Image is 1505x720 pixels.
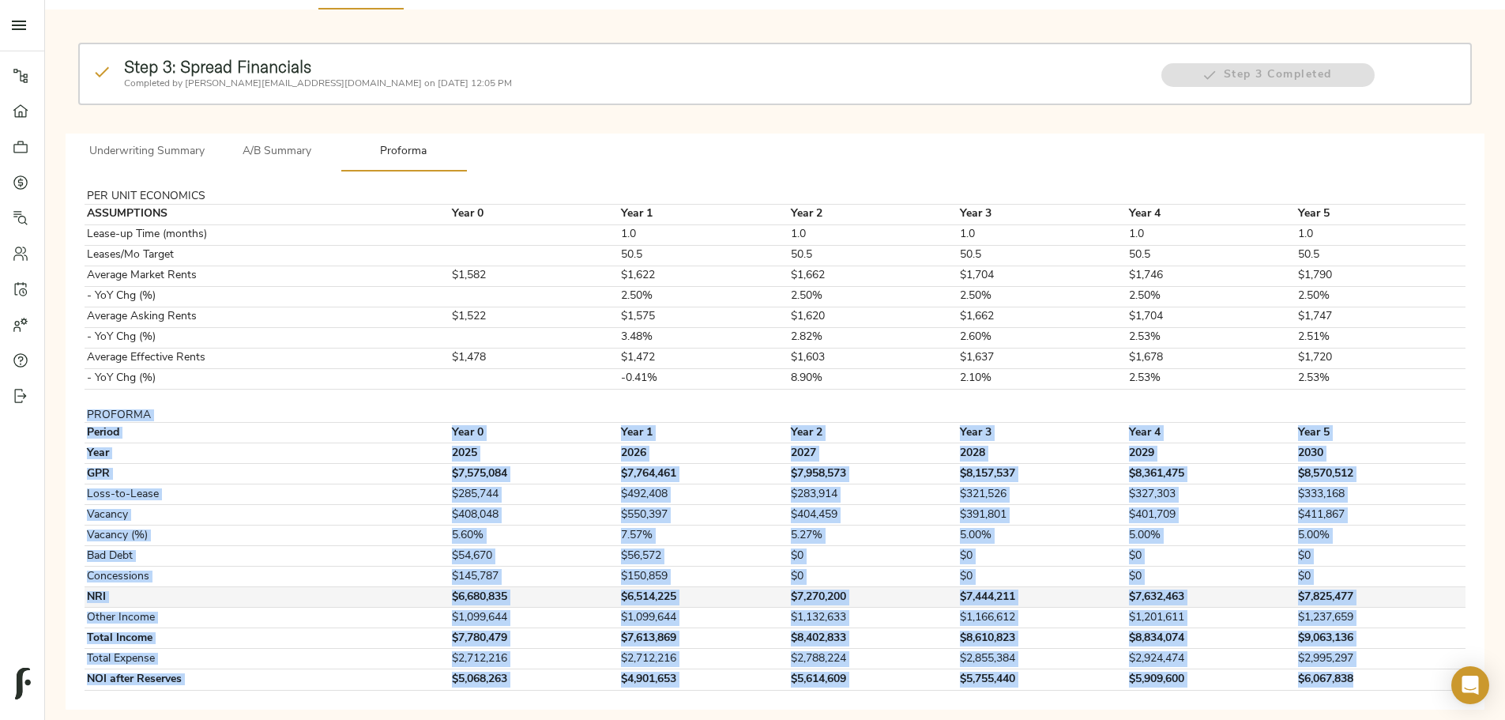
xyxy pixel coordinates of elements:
td: $321,526 [958,484,1127,505]
td: $327,303 [1127,484,1296,505]
td: Year 0 [450,423,619,443]
td: $56,572 [619,546,788,567]
td: 2030 [1296,443,1465,464]
td: $1,704 [1127,307,1296,327]
td: GPR [85,464,438,484]
td: $7,444,211 [958,587,1127,608]
td: 2.50% [619,286,788,307]
td: $2,712,216 [450,649,619,669]
td: $150,859 [619,567,788,587]
td: $1,522 [450,307,619,327]
td: $333,168 [1296,484,1465,505]
td: 5.00% [958,526,1127,546]
td: $404,459 [788,505,958,526]
td: Loss-to-Lease [85,484,438,505]
td: $1,099,644 [450,608,619,628]
td: 1.0 [958,224,1127,245]
td: $6,514,225 [619,587,788,608]
td: $492,408 [619,484,788,505]
td: $7,632,463 [1127,587,1296,608]
td: 2.10% [958,368,1127,389]
td: $6,680,835 [450,587,619,608]
td: Period [85,423,438,443]
td: $8,157,537 [958,464,1127,484]
td: 50.5 [1296,245,1465,266]
td: $0 [1296,546,1465,567]
td: $401,709 [1127,505,1296,526]
td: 2029 [1127,443,1296,464]
td: 2025 [450,443,619,464]
td: 2027 [788,443,958,464]
td: $2,712,216 [619,649,788,669]
td: 2026 [619,443,788,464]
td: ASSUMPTIONS [85,204,438,224]
td: Leases/Mo Target [85,245,438,266]
td: $1,620 [788,307,958,327]
td: 2028 [958,443,1127,464]
td: Year 1 [619,204,788,224]
td: $411,867 [1296,505,1465,526]
td: $1,472 [619,348,788,368]
td: $7,270,200 [788,587,958,608]
td: $8,610,823 [958,628,1127,649]
td: $54,670 [450,546,619,567]
td: $5,909,600 [1127,669,1296,690]
td: 2.50% [958,286,1127,307]
td: $7,764,461 [619,464,788,484]
td: $1,478 [450,348,619,368]
td: 1.0 [1296,224,1465,245]
td: 2.50% [1127,286,1296,307]
td: - YoY Chg (%) [85,368,438,389]
td: Bad Debt [85,546,438,567]
td: $1,099,644 [619,608,788,628]
td: 2.53% [1127,327,1296,348]
td: 2.82% [788,327,958,348]
td: $1,132,633 [788,608,958,628]
td: $0 [958,546,1127,567]
td: -0.41% [619,368,788,389]
td: Vacancy (%) [85,526,438,546]
td: Lease-up Time (months) [85,224,438,245]
td: Year 0 [450,204,619,224]
td: $7,958,573 [788,464,958,484]
td: $1,575 [619,307,788,327]
td: $1,166,612 [958,608,1127,628]
td: Total Income [85,628,438,649]
td: Year 4 [1127,204,1296,224]
td: 2.60% [958,327,1127,348]
td: Other Income [85,608,438,628]
td: $1,637 [958,348,1127,368]
td: Year 5 [1296,204,1465,224]
td: $2,995,297 [1296,649,1465,669]
td: $283,914 [788,484,958,505]
td: $4,901,653 [619,669,788,690]
td: 2.53% [1296,368,1465,389]
td: $1,720 [1296,348,1465,368]
div: Open Intercom Messenger [1451,666,1489,704]
strong: Step 3: Spread Financials [124,56,311,77]
td: 7.57% [619,526,788,546]
td: 1.0 [619,224,788,245]
td: $2,788,224 [788,649,958,669]
td: $285,744 [450,484,619,505]
td: $1,603 [788,348,958,368]
td: $2,855,384 [958,649,1127,669]
td: $1,662 [958,307,1127,327]
td: $5,755,440 [958,669,1127,690]
td: $550,397 [619,505,788,526]
td: 2.51% [1296,327,1465,348]
span: A/B Summary [224,142,331,162]
td: $0 [1127,567,1296,587]
td: 2.53% [1127,368,1296,389]
td: $6,067,838 [1296,669,1465,690]
td: 8.90% [788,368,958,389]
td: 5.00% [1296,526,1465,546]
td: $2,924,474 [1127,649,1296,669]
td: Year 5 [1296,423,1465,443]
td: $1,201,611 [1127,608,1296,628]
td: Year 3 [958,423,1127,443]
td: $391,801 [958,505,1127,526]
td: $7,613,869 [619,628,788,649]
td: - YoY Chg (%) [85,286,438,307]
td: 5.27% [788,526,958,546]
